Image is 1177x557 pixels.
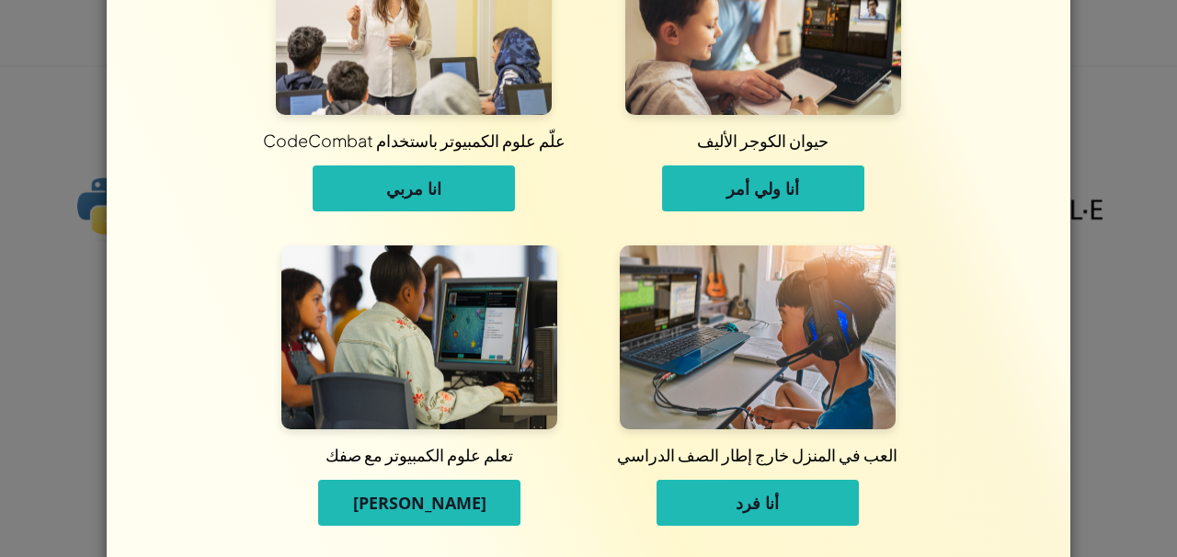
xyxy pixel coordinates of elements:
[281,245,557,429] img: للطلاب
[378,129,1149,152] div: حيوان الكوجر الأليف
[736,492,779,514] span: أنا فرد
[353,492,486,514] span: [PERSON_NAME]
[389,443,1127,466] div: العب في المنزل خارج إطار الصف الدراسي
[662,165,864,211] button: أنا ولي أمر
[313,165,515,211] button: انا مربي
[726,177,799,199] span: أنا ولي أمر
[657,480,859,526] button: أنا فرد
[386,177,441,199] span: انا مربي
[318,480,520,526] button: [PERSON_NAME]
[620,245,896,429] img: للأفراد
